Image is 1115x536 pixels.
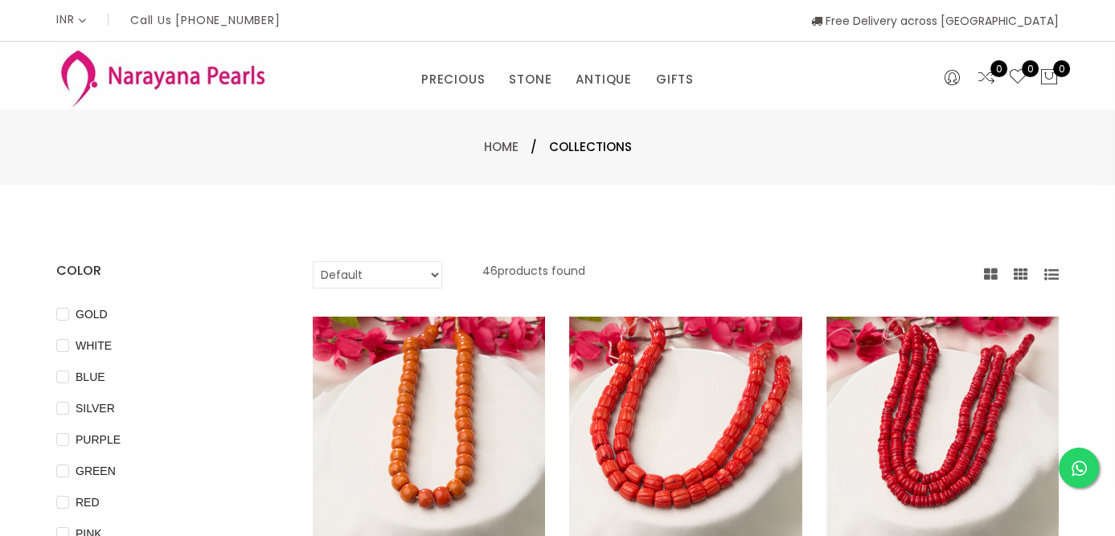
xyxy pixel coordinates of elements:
[656,68,694,92] a: GIFTS
[1022,60,1039,77] span: 0
[69,368,112,386] span: BLUE
[990,60,1007,77] span: 0
[69,399,121,417] span: SILVER
[69,493,106,511] span: RED
[69,462,122,480] span: GREEN
[576,68,632,92] a: ANTIQUE
[1053,60,1070,77] span: 0
[811,13,1059,29] span: Free Delivery across [GEOGRAPHIC_DATA]
[484,138,519,155] a: Home
[509,68,551,92] a: STONE
[421,68,485,92] a: PRECIOUS
[56,261,264,280] h4: COLOR
[130,14,281,26] p: Call Us [PHONE_NUMBER]
[69,431,127,448] span: PURPLE
[1008,68,1027,88] a: 0
[531,137,537,157] span: /
[69,305,114,323] span: GOLD
[482,261,585,288] p: 46 products found
[977,68,996,88] a: 0
[69,337,118,354] span: WHITE
[1039,68,1059,88] button: 0
[549,137,632,157] span: Collections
